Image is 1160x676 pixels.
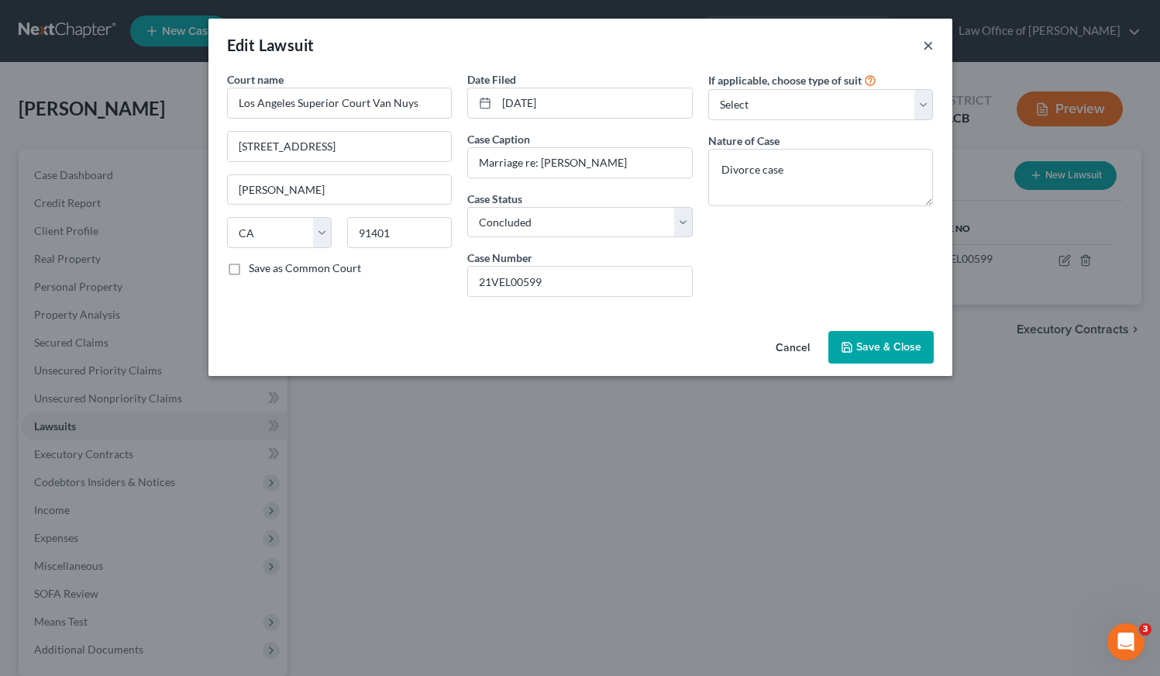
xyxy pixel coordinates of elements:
input: Enter address... [228,132,452,161]
button: Cancel [763,333,822,364]
iframe: Intercom live chat [1107,623,1145,660]
label: Save as Common Court [249,260,361,276]
label: Date Filed [467,71,516,88]
button: × [923,36,934,54]
label: Case Number [467,250,532,266]
input: Enter zip... [347,217,452,248]
input: Search court by name... [227,88,453,119]
span: Lawsuit [259,36,315,54]
span: Save & Close [856,340,921,354]
input: MM/DD/YYYY [497,88,692,118]
input: Enter city... [228,175,452,205]
label: Nature of Case [708,133,780,149]
input: # [468,267,692,296]
span: Court name [227,73,284,86]
span: Edit [227,36,256,54]
label: If applicable, choose type of suit [708,72,862,88]
button: Save & Close [828,331,934,364]
span: Case Status [467,192,522,205]
label: Case Caption [467,131,530,147]
span: 3 [1139,623,1151,636]
input: -- [468,148,692,178]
